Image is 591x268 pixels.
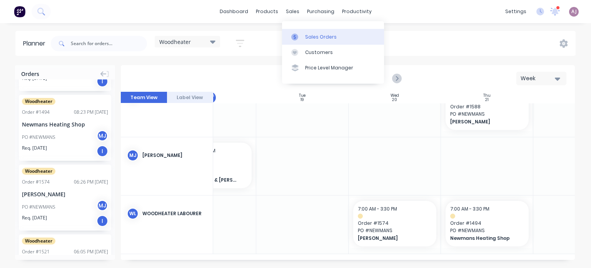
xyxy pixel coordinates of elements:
[97,76,108,87] div: I
[142,152,207,159] div: [PERSON_NAME]
[299,93,306,98] div: Tue
[22,98,55,105] span: Woodheater
[358,206,397,212] span: 7:00 AM - 3:30 PM
[450,206,489,212] span: 7:00 AM - 3:30 PM
[305,34,337,40] div: Sales Orders
[121,92,167,103] button: Team View
[305,49,333,56] div: Customers
[127,208,139,219] div: WL
[22,168,55,175] span: Woodheater
[483,93,491,98] div: Thu
[71,36,147,51] input: Search for orders...
[338,6,376,17] div: productivity
[22,120,108,128] div: Newmans Heating Shop
[22,109,50,116] div: Order # 1494
[282,45,384,60] a: Customers
[358,235,424,242] span: [PERSON_NAME]
[450,235,517,242] span: Newmans Heating Shop
[159,38,191,46] span: Woodheater
[358,227,432,234] span: PO # NEWMANS
[74,248,108,255] div: 06:05 PM [DATE]
[97,130,108,142] div: MJ
[22,248,50,255] div: Order # 1521
[74,179,108,185] div: 06:26 PM [DATE]
[485,98,489,102] div: 21
[358,220,432,227] span: Order # 1574
[22,190,108,198] div: [PERSON_NAME]
[216,6,252,17] a: dashboard
[167,92,213,103] button: Label View
[501,6,530,17] div: settings
[74,109,108,116] div: 08:23 PM [DATE]
[282,6,303,17] div: sales
[282,60,384,76] a: Price Level Manager
[23,39,49,48] div: Planner
[450,220,524,227] span: Order # 1494
[97,200,108,211] div: MJ
[252,6,282,17] div: products
[305,64,353,71] div: Price Level Manager
[301,98,304,102] div: 19
[391,93,399,98] div: Wed
[303,6,338,17] div: purchasing
[173,147,215,154] span: 10:00 AM - 11:00 AM
[516,72,566,85] button: Week
[22,134,55,141] div: PO #NEWMANS
[22,179,50,185] div: Order # 1574
[571,8,577,15] span: AJ
[450,118,517,125] span: [PERSON_NAME]
[22,204,55,211] div: PO #NEWMANS
[521,74,556,83] div: Week
[14,6,25,17] img: Factory
[127,150,139,161] div: MJ
[282,29,384,44] a: Sales Orders
[392,98,397,102] div: 20
[97,145,108,157] div: I
[22,214,47,221] span: Req. [DATE]
[22,145,47,152] span: Req. [DATE]
[21,70,39,78] span: Orders
[97,215,108,227] div: I
[22,238,55,244] span: Woodheater
[450,227,524,234] span: PO # NEWMANS
[142,210,207,217] div: Woodheater Labourer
